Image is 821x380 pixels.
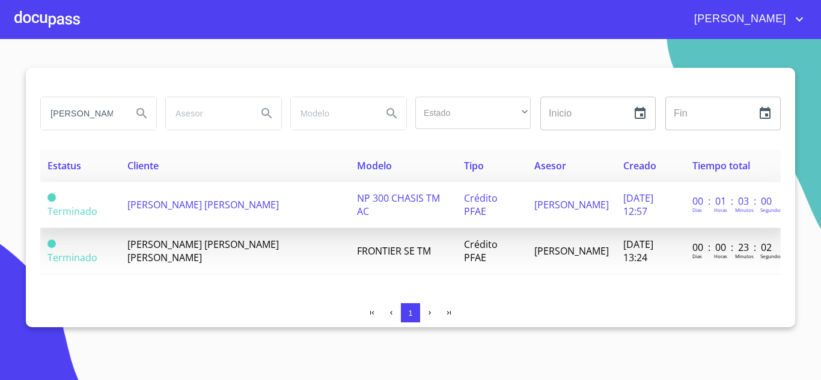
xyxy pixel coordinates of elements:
[534,159,566,172] span: Asesor
[47,205,97,218] span: Terminado
[735,253,754,259] p: Minutos
[47,159,81,172] span: Estatus
[252,99,281,128] button: Search
[415,97,531,129] div: ​
[47,240,56,248] span: Terminado
[357,159,392,172] span: Modelo
[714,253,727,259] p: Horas
[464,192,498,218] span: Crédito PFAE
[692,207,702,213] p: Dias
[401,303,420,322] button: 1
[377,99,406,128] button: Search
[714,207,727,213] p: Horas
[692,241,774,254] p: 00 : 00 : 23 : 02
[685,10,807,29] button: account of current user
[47,251,97,264] span: Terminado
[41,97,123,130] input: search
[47,193,56,202] span: Terminado
[464,238,498,264] span: Crédito PFAE
[685,10,792,29] span: [PERSON_NAME]
[291,97,373,130] input: search
[534,244,609,258] span: [PERSON_NAME]
[623,192,653,218] span: [DATE] 12:57
[127,238,279,264] span: [PERSON_NAME] [PERSON_NAME] [PERSON_NAME]
[357,192,440,218] span: NP 300 CHASIS TM AC
[127,99,156,128] button: Search
[692,159,750,172] span: Tiempo total
[166,97,248,130] input: search
[692,195,774,208] p: 00 : 01 : 03 : 00
[464,159,484,172] span: Tipo
[127,198,279,211] span: [PERSON_NAME] [PERSON_NAME]
[357,244,431,258] span: FRONTIER SE TM
[623,238,653,264] span: [DATE] 13:24
[127,159,159,172] span: Cliente
[692,253,702,259] p: Dias
[623,159,656,172] span: Creado
[735,207,754,213] p: Minutos
[760,253,783,259] p: Segundos
[408,309,412,318] span: 1
[534,198,609,211] span: [PERSON_NAME]
[760,207,783,213] p: Segundos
